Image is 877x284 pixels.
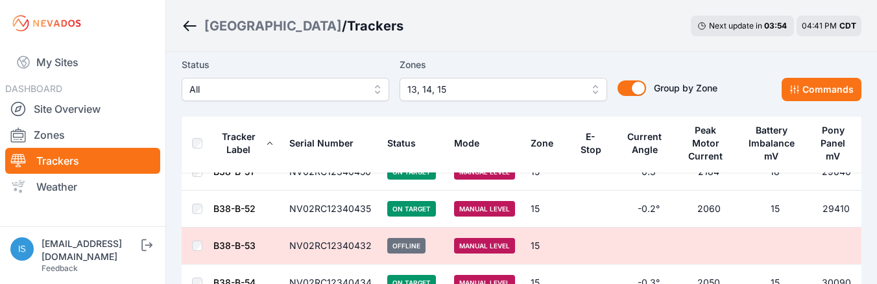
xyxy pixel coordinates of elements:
[679,191,739,228] td: 2060
[213,240,256,251] a: B38-B-53
[213,130,263,156] div: Tracker Label
[523,228,571,265] td: 15
[182,9,403,43] nav: Breadcrumb
[282,191,379,228] td: NV02RC12340435
[400,78,607,101] button: 13, 14, 15
[454,238,515,254] span: Manual Level
[5,174,160,200] a: Weather
[400,57,607,73] label: Zones
[5,96,160,122] a: Site Overview
[282,228,379,265] td: NV02RC12340432
[802,21,837,30] span: 04:41 PM
[454,137,479,150] div: Mode
[747,124,797,163] div: Battery Imbalance mV
[387,137,416,150] div: Status
[10,237,34,261] img: iswagart@prim.com
[213,121,274,165] button: Tracker Label
[739,191,811,228] td: 15
[618,191,679,228] td: -0.2°
[387,201,436,217] span: On Target
[531,137,553,150] div: Zone
[654,82,717,93] span: Group by Zone
[182,78,389,101] button: All
[626,121,671,165] button: Current Angle
[819,115,854,172] button: Pony Panel mV
[523,191,571,228] td: 15
[342,17,347,35] span: /
[531,128,564,159] button: Zone
[387,128,426,159] button: Status
[764,21,787,31] div: 03 : 54
[42,237,139,263] div: [EMAIL_ADDRESS][DOMAIN_NAME]
[182,57,389,73] label: Status
[747,115,803,172] button: Battery Imbalance mV
[189,82,363,97] span: All
[289,128,364,159] button: Serial Number
[454,128,490,159] button: Mode
[204,17,342,35] a: [GEOGRAPHIC_DATA]
[5,122,160,148] a: Zones
[407,82,581,97] span: 13, 14, 15
[579,130,602,156] div: E-Stop
[839,21,856,30] span: CDT
[347,17,403,35] h3: Trackers
[454,201,515,217] span: Manual Level
[811,191,861,228] td: 29410
[10,13,83,34] img: Nevados
[686,124,725,163] div: Peak Motor Current
[579,121,610,165] button: E-Stop
[387,238,426,254] span: Offline
[289,137,354,150] div: Serial Number
[626,130,664,156] div: Current Angle
[819,124,848,163] div: Pony Panel mV
[5,47,160,78] a: My Sites
[686,115,731,172] button: Peak Motor Current
[5,148,160,174] a: Trackers
[42,263,78,273] a: Feedback
[709,21,762,30] span: Next update in
[213,203,256,214] a: B38-B-52
[5,83,62,94] span: DASHBOARD
[782,78,861,101] button: Commands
